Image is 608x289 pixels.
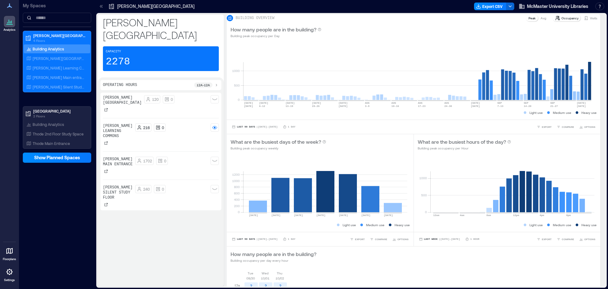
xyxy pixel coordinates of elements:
span: COMPARE [562,237,574,241]
tspan: 500 [234,83,240,87]
text: [DATE] [384,214,393,217]
tspan: 1200 [232,173,240,176]
span: COMPARE [375,237,387,241]
p: Building Analytics [33,46,64,51]
p: Occupancy [561,16,579,21]
p: Light use [529,110,543,115]
button: OPTIONS [578,236,597,242]
p: Tue [248,271,253,276]
text: [DATE] [577,105,586,108]
button: Last 90 Days |[DATE]-[DATE] [231,124,279,130]
p: [PERSON_NAME] Silent Study Floor [33,84,85,89]
text: 24-30 [444,105,452,108]
p: 2278 [106,56,130,68]
span: EXPORT [542,125,552,129]
p: 2 Floors [33,114,86,119]
p: 0 [162,125,164,130]
p: How many people are in the building? [231,250,316,258]
p: My Spaces [23,3,91,9]
text: [DATE] [361,214,370,217]
span: McMaster University Libraries [527,3,588,10]
text: 8pm [566,214,571,217]
tspan: 1000 [232,69,240,73]
text: [DATE] [244,102,253,104]
text: SEP [524,102,529,104]
p: Building occupancy per day every hour [231,258,316,263]
p: Floorplans [3,257,16,261]
button: COMPARE [369,236,389,242]
text: [DATE] [271,214,281,217]
p: [GEOGRAPHIC_DATA] [33,108,86,114]
p: What are the busiest hours of the day? [418,138,506,146]
p: 12a - 12a [197,82,210,88]
p: Avg [541,16,546,21]
p: Visits [590,16,597,21]
p: Light use [343,222,356,227]
p: 1 Day [288,125,295,129]
p: 1702 [143,158,152,163]
p: [PERSON_NAME] Main entrance [33,75,85,80]
p: Building peak occupancy per Day [231,33,321,38]
span: OPTIONS [584,125,595,129]
p: Capacity [106,49,121,54]
p: Operating Hours [103,82,137,88]
text: 6-12 [259,105,265,108]
text: [DATE] [339,105,348,108]
tspan: 0 [238,98,240,102]
span: OPTIONS [397,237,408,241]
text: 2 [279,284,282,288]
p: Building peak occupancy per Hour [418,146,511,151]
p: Heavy use [395,222,410,227]
text: [DATE] [244,105,253,108]
p: Thode 2nd Floor Study Space [33,131,84,136]
text: [DATE] [294,214,303,217]
p: Peak [529,16,535,21]
text: 8am [486,214,491,217]
p: [PERSON_NAME] Silent Study Floor [103,185,133,200]
p: Settings [4,278,15,282]
p: Heavy use [581,222,597,227]
tspan: 500 [421,193,427,197]
p: 09/30 [246,276,255,281]
text: SEP [550,102,555,104]
p: [PERSON_NAME][GEOGRAPHIC_DATA] [33,33,86,38]
text: AUG [418,102,423,104]
tspan: 400 [234,198,240,201]
text: AUG [365,102,370,104]
p: 0 [171,97,173,102]
p: 10/02 [275,276,284,281]
p: Medium use [366,222,384,227]
p: [PERSON_NAME][GEOGRAPHIC_DATA] [103,16,219,41]
text: 17-23 [418,105,426,108]
text: 12am [433,214,439,217]
p: Heavy use [581,110,597,115]
a: Settings [2,264,17,284]
text: 4am [460,214,465,217]
text: [DATE] [286,102,295,104]
text: 13-19 [286,105,293,108]
p: BUILDING OVERVIEW [236,16,274,21]
p: 240 [143,187,150,192]
button: COMPARE [555,236,575,242]
text: [DATE] [249,214,258,217]
tspan: 1000 [232,179,240,183]
tspan: 800 [234,185,240,189]
text: AUG [391,102,396,104]
p: Thode Main Entrance [33,141,70,146]
text: 14-20 [524,105,531,108]
a: Analytics [2,14,17,34]
p: Thu [277,271,282,276]
p: Wed [262,271,269,276]
p: 0 [162,187,164,192]
p: [PERSON_NAME] Learning Commons [103,123,133,139]
span: OPTIONS [584,237,595,241]
text: 3-9 [365,105,370,108]
tspan: 200 [234,204,240,208]
text: 4pm [540,214,544,217]
button: Last Week |[DATE]-[DATE] [418,236,461,242]
tspan: 1000 [419,176,427,180]
tspan: 0 [425,210,427,214]
text: 7-13 [497,105,503,108]
text: [DATE] [259,102,268,104]
p: Analytics [3,28,16,32]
